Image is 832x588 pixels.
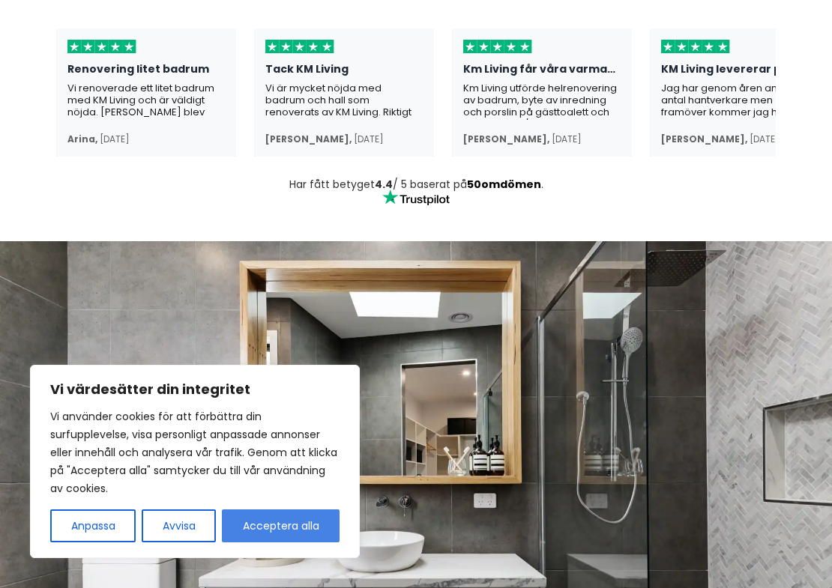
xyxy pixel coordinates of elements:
[56,179,776,190] div: Har fått betyget / 5 baserat på .
[67,82,225,120] div: Vi renoverade ett litet badrum med KM Living och är väldigt nöjda. [PERSON_NAME] blev väldigt sny...
[142,509,216,542] button: Avvisa
[661,133,747,145] div: [PERSON_NAME] ,
[552,133,582,145] div: [DATE]
[467,177,541,192] strong: 50 omdömen
[222,509,340,542] button: Acceptera alla
[467,177,541,192] a: 50omdömen
[463,63,621,82] div: Km Living får våra varmaste rekommendationer
[463,133,549,145] div: [PERSON_NAME] ,
[661,82,819,120] div: Jag har genom åren anlitat ett antal hantverkare men framöver kommer jag hålla fast vid KM Living...
[265,63,423,82] div: Tack KM Living
[50,509,136,542] button: Anpassa
[50,407,340,497] p: Vi använder cookies för att förbättra din surfupplevelse, visa personligt anpassade annonser elle...
[750,133,780,145] div: [DATE]
[661,63,819,82] div: KM Living levererar på topp!
[50,381,340,398] p: Vi värdesätter din integritet
[354,133,384,145] div: [DATE]
[67,133,97,145] div: Arina ,
[463,82,621,120] div: Km Living utförde helrenovering av badrum, byte av inredning och porslin på gästtoalett och platt...
[67,63,225,82] div: Renovering litet badrum
[265,133,352,145] div: [PERSON_NAME] ,
[375,177,393,192] strong: 4.4
[100,133,130,145] div: [DATE]
[265,82,423,120] div: Vi är mycket nöjda med badrum och hall som renoverats av KM Living. Riktigt duktiga och trevliga ...
[382,190,450,205] img: Trustpilot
